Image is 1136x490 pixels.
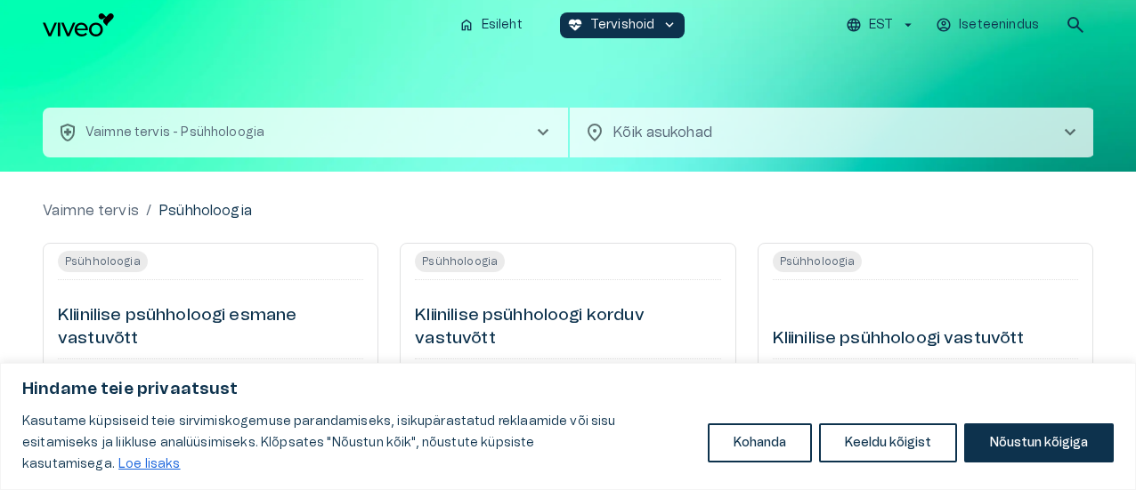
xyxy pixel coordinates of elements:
[22,411,694,475] p: Kasutame küpsiseid teie sirvimiskogemuse parandamiseks, isikupärastatud reklaamide või sisu esita...
[661,17,678,33] span: keyboard_arrow_down
[118,457,182,471] a: Loe lisaks
[482,16,523,35] p: Esileht
[1058,7,1093,43] button: open search modal
[560,12,686,38] button: ecg_heartTervishoidkeyboard_arrow_down
[91,14,118,28] span: Help
[819,423,957,462] button: Keeldu kõigist
[43,13,114,36] img: Viveo logo
[22,379,1114,400] p: Hindame teie privaatsust
[532,122,554,143] span: chevron_right
[613,122,1031,143] p: Kõik asukohad
[415,251,505,272] span: Psühholoogia
[57,122,78,143] span: health_and_safety
[43,13,444,36] a: Navigate to homepage
[567,17,583,33] span: ecg_heart
[451,12,531,38] button: homeEsileht
[58,251,148,272] span: Psühholoogia
[590,16,655,35] p: Tervishoid
[869,16,893,35] p: EST
[458,17,475,33] span: home
[758,243,1093,385] a: Open service booking details
[708,423,812,462] button: Kohanda
[1059,122,1081,143] span: chevron_right
[843,12,919,38] button: EST
[933,12,1043,38] button: Iseteenindus
[964,423,1114,462] button: Nõustun kõigiga
[773,327,1025,351] h6: Kliinilise psühholoogi vastuvõtt
[584,122,605,143] span: location_on
[158,200,252,221] p: Psühholoogia
[1065,14,1086,36] span: search
[58,304,363,351] h6: Kliinilise psühholoogi esmane vastuvõtt
[959,16,1039,35] p: Iseteenindus
[415,304,720,351] h6: Kliinilise psühholoogi korduv vastuvõtt
[146,200,151,221] p: /
[43,200,139,221] a: Vaimne tervis
[43,108,568,157] button: health_and_safetyVaimne tervis - Psühholoogiachevron_right
[773,251,863,272] span: Psühholoogia
[85,124,264,142] p: Vaimne tervis - Psühholoogia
